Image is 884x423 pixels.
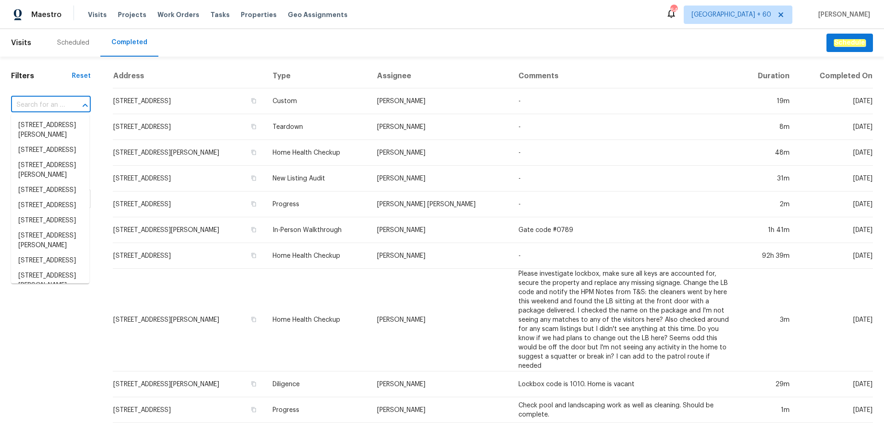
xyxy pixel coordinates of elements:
td: - [511,114,739,140]
td: Check pool and landscaping work as well as cleaning. Should be complete. [511,397,739,423]
td: 48m [739,140,797,166]
th: Completed On [797,64,873,88]
button: Copy Address [250,97,258,105]
td: [STREET_ADDRESS] [113,114,265,140]
button: Close [79,99,92,112]
th: Assignee [370,64,511,88]
button: Copy Address [250,174,258,182]
td: - [511,140,739,166]
td: [STREET_ADDRESS] [113,166,265,191]
td: Progress [265,191,370,217]
button: Copy Address [250,315,258,324]
td: [DATE] [797,114,873,140]
td: [PERSON_NAME] [370,88,511,114]
th: Comments [511,64,739,88]
li: [STREET_ADDRESS][PERSON_NAME] [11,158,89,183]
td: [PERSON_NAME] [370,217,511,243]
td: 2m [739,191,797,217]
td: [PERSON_NAME] [370,397,511,423]
div: Scheduled [57,38,89,47]
li: [STREET_ADDRESS][PERSON_NAME] [11,118,89,143]
td: [STREET_ADDRESS] [113,243,265,269]
button: Copy Address [250,122,258,131]
td: 92h 39m [739,243,797,269]
span: Properties [241,10,277,19]
td: 29m [739,371,797,397]
span: [PERSON_NAME] [814,10,870,19]
td: [STREET_ADDRESS][PERSON_NAME] [113,217,265,243]
th: Duration [739,64,797,88]
button: Copy Address [250,251,258,260]
td: Custom [265,88,370,114]
td: [STREET_ADDRESS] [113,88,265,114]
td: [DATE] [797,397,873,423]
td: Please investigate lockbox, make sure all keys are accounted for, secure the property and replace... [511,269,739,371]
div: 644 [670,6,677,15]
td: 1h 41m [739,217,797,243]
span: Projects [118,10,146,19]
td: In-Person Walkthrough [265,217,370,243]
div: Reset [72,71,91,81]
td: Home Health Checkup [265,243,370,269]
td: Teardown [265,114,370,140]
td: [PERSON_NAME] [370,166,511,191]
button: Copy Address [250,148,258,156]
td: [DATE] [797,88,873,114]
td: Progress [265,397,370,423]
span: Work Orders [157,10,199,19]
td: [STREET_ADDRESS][PERSON_NAME] [113,269,265,371]
td: [DATE] [797,191,873,217]
div: Completed [111,38,147,47]
td: [DATE] [797,140,873,166]
td: [PERSON_NAME] [370,243,511,269]
td: 8m [739,114,797,140]
span: Maestro [31,10,62,19]
button: Copy Address [250,226,258,234]
th: Type [265,64,370,88]
td: [PERSON_NAME] [370,140,511,166]
td: [STREET_ADDRESS][PERSON_NAME] [113,371,265,397]
button: Copy Address [250,200,258,208]
td: Home Health Checkup [265,140,370,166]
td: Lockbox code is 1010. Home is vacant [511,371,739,397]
span: Geo Assignments [288,10,348,19]
td: 31m [739,166,797,191]
td: Gate code #0789 [511,217,739,243]
td: [DATE] [797,269,873,371]
td: [STREET_ADDRESS] [113,191,265,217]
li: [STREET_ADDRESS][PERSON_NAME] [11,268,89,293]
input: Search for an address... [11,98,65,112]
td: - [511,191,739,217]
button: Copy Address [250,380,258,388]
li: [STREET_ADDRESS][PERSON_NAME] [11,228,89,253]
span: [GEOGRAPHIC_DATA] + 60 [692,10,771,19]
li: [STREET_ADDRESS] [11,183,89,198]
th: Address [113,64,265,88]
li: [STREET_ADDRESS] [11,213,89,228]
td: [DATE] [797,243,873,269]
td: [PERSON_NAME] [370,114,511,140]
button: Schedule [826,34,873,52]
td: 1m [739,397,797,423]
span: Tasks [210,12,230,18]
td: New Listing Audit [265,166,370,191]
td: [PERSON_NAME] [370,371,511,397]
td: [STREET_ADDRESS][PERSON_NAME] [113,140,265,166]
td: [DATE] [797,371,873,397]
td: Diligence [265,371,370,397]
td: - [511,88,739,114]
td: [PERSON_NAME] [PERSON_NAME] [370,191,511,217]
td: - [511,166,739,191]
td: [DATE] [797,166,873,191]
td: - [511,243,739,269]
td: 3m [739,269,797,371]
li: [STREET_ADDRESS] [11,143,89,158]
td: 19m [739,88,797,114]
em: Schedule [834,39,866,46]
li: [STREET_ADDRESS] [11,198,89,213]
span: Visits [11,33,31,53]
span: Visits [88,10,107,19]
td: Home Health Checkup [265,269,370,371]
h1: Filters [11,71,72,81]
td: [DATE] [797,217,873,243]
